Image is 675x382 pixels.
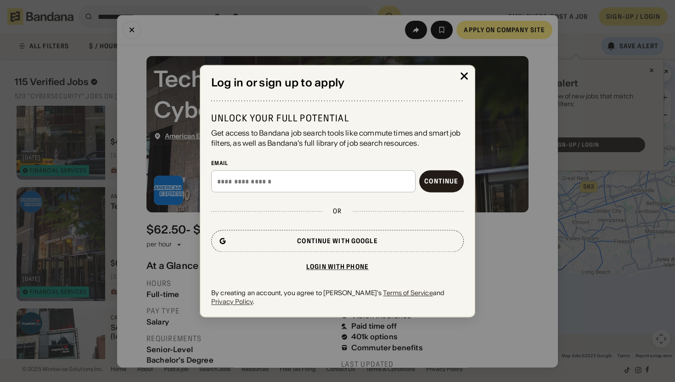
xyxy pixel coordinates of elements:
div: Login with phone [306,264,369,270]
div: Log in or sign up to apply [211,76,464,90]
div: or [333,207,342,216]
div: Unlock your full potential [211,112,464,124]
a: Privacy Policy [211,297,253,306]
div: Get access to Bandana job search tools like commute times and smart job filters, as well as Banda... [211,128,464,148]
div: Continue with Google [297,238,377,245]
div: Continue [424,178,458,185]
div: By creating an account, you agree to [PERSON_NAME]'s and . [211,289,464,306]
a: Terms of Service [383,289,433,297]
div: Email [211,160,464,167]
